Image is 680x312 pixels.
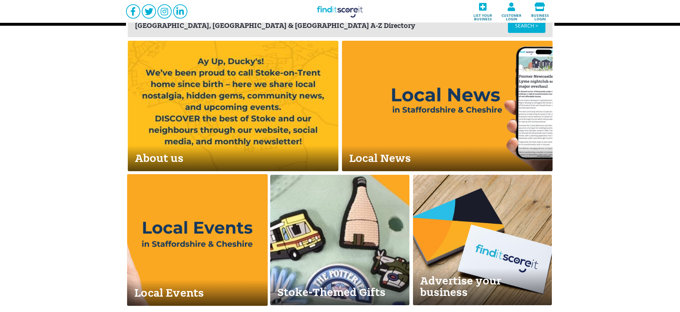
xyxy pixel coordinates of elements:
span: Customer login [499,11,524,21]
div: [GEOGRAPHIC_DATA], [GEOGRAPHIC_DATA] & [GEOGRAPHIC_DATA] A-Z Directory [135,22,508,29]
a: Local Events [127,174,267,306]
div: Local News [342,145,553,171]
a: Customer login [497,0,526,23]
a: Local News [342,41,553,171]
div: Local Events [127,280,267,306]
a: List your business [469,0,497,23]
div: About us [128,145,338,171]
div: Stoke-Themed Gifts [270,279,409,305]
a: Advertise your business [413,175,552,305]
a: Business login [526,0,554,23]
a: Stoke-Themed Gifts [270,175,409,305]
span: Business login [528,11,552,21]
div: Advertise your business [413,268,552,305]
a: About us [128,41,338,171]
a: SEARCH > [508,19,545,33]
span: List your business [471,11,495,21]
